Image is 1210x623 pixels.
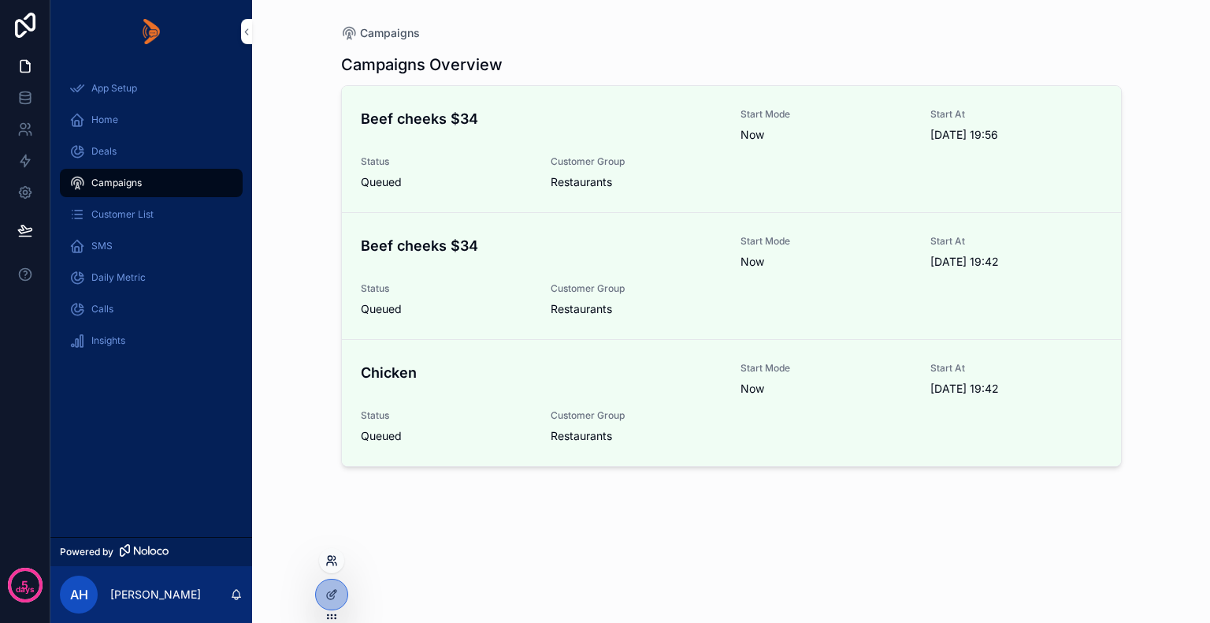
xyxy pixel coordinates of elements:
span: Now [740,127,911,143]
span: Status [361,155,532,168]
h4: Beef cheeks $34 [361,108,722,129]
h1: Campaigns Overview [341,54,503,76]
span: Home [91,114,118,126]
span: [DATE] 19:42 [930,254,1101,270]
h4: Beef cheeks $34 [361,235,722,256]
a: Customer List [60,200,243,229]
a: Campaigns [341,25,420,41]
span: Start Mode [740,108,911,121]
span: Customer List [91,208,154,221]
span: Start Mode [740,235,911,248]
span: App Setup [91,82,137,95]
span: Restaurants [551,174,722,190]
div: scrollable content [50,63,252,375]
span: [DATE] 19:42 [930,381,1101,397]
p: [PERSON_NAME] [110,587,201,602]
a: Deals [60,137,243,166]
span: SMS [91,240,113,252]
a: Powered by [50,537,252,566]
span: Restaurants [551,301,722,317]
a: App Setup [60,74,243,103]
a: Campaigns [60,169,243,197]
a: SMS [60,232,243,260]
span: Start At [930,235,1101,248]
a: Beef cheeks $34Start ModeNowStart At[DATE] 19:56StatusQueuedCustomer GroupRestaurants [342,86,1121,213]
span: Insights [91,334,125,347]
span: Queued [361,428,532,444]
a: Calls [60,295,243,323]
span: Status [361,409,532,422]
span: Status [361,282,532,295]
span: Campaigns [360,25,420,41]
span: Start At [930,362,1101,375]
a: Daily Metric [60,263,243,292]
a: ChickenStart ModeNowStart At[DATE] 19:42StatusQueuedCustomer GroupRestaurants [342,340,1121,466]
span: Customer Group [551,155,722,168]
span: Daily Metric [91,271,146,284]
span: Campaigns [91,177,142,189]
span: Customer Group [551,282,722,295]
img: App logo [143,19,160,44]
span: Restaurants [551,428,722,444]
a: Beef cheeks $34Start ModeNowStart At[DATE] 19:42StatusQueuedCustomer GroupRestaurants [342,213,1121,340]
span: Start At [930,108,1101,121]
span: Queued [361,301,532,317]
a: Insights [60,326,243,355]
span: Deals [91,145,117,158]
a: Home [60,106,243,134]
span: Customer Group [551,409,722,422]
h4: Chicken [361,362,722,383]
span: Start Mode [740,362,911,375]
p: days [16,584,35,596]
span: AH [70,585,88,604]
p: 5 [21,577,28,593]
span: Now [740,254,911,270]
span: Powered by [60,546,113,558]
span: Calls [91,303,113,315]
span: Now [740,381,911,397]
span: [DATE] 19:56 [930,127,1101,143]
span: Queued [361,174,532,190]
